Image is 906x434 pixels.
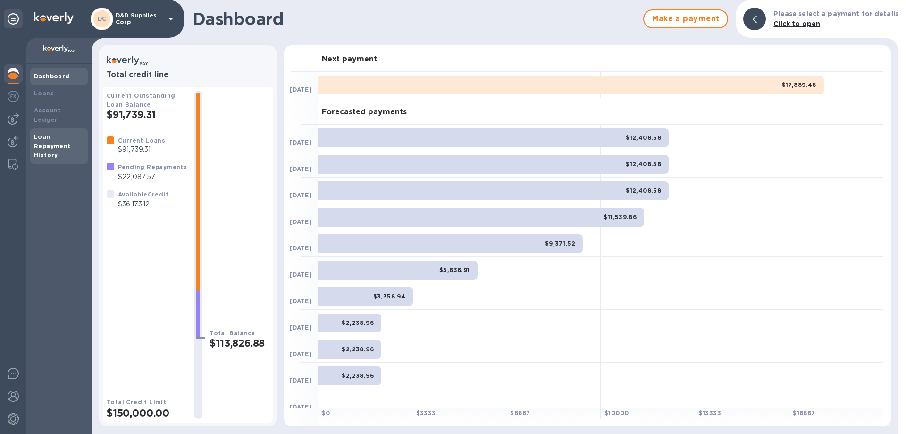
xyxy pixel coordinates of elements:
[699,409,721,417] b: $ 13333
[210,337,269,349] h2: $113,826.88
[322,409,330,417] b: $ 0
[626,161,661,168] b: $12,408.58
[34,73,70,80] b: Dashboard
[98,15,107,22] b: DC
[626,187,661,194] b: $12,408.58
[373,293,406,300] b: $3,358.94
[8,91,19,102] img: Foreign exchange
[793,409,815,417] b: $ 16667
[34,133,71,159] b: Loan Repayment History
[290,324,312,331] b: [DATE]
[118,172,187,182] p: $22,087.57
[118,137,165,144] b: Current Loans
[322,55,377,64] h3: Next payment
[416,409,436,417] b: $ 3333
[290,192,312,199] b: [DATE]
[322,108,407,117] h3: Forecasted payments
[118,145,165,154] p: $91,739.31
[193,9,638,29] h1: Dashboard
[118,191,168,198] b: Available Credit
[290,377,312,384] b: [DATE]
[34,107,61,123] b: Account Ledger
[342,319,374,326] b: $2,238.96
[439,266,470,273] b: $5,636.91
[290,245,312,252] b: [DATE]
[107,407,187,419] h2: $150,000.00
[34,90,54,97] b: Loans
[773,10,898,17] b: Please select a payment for details
[626,134,661,141] b: $12,408.58
[118,199,168,209] p: $36,173.12
[652,13,720,25] span: Make a payment
[290,403,312,410] b: [DATE]
[545,240,576,247] b: $9,371.52
[4,9,23,28] div: Unpin categories
[107,399,166,406] b: Total Credit Limit
[107,70,269,79] h3: Total credit line
[290,165,312,172] b: [DATE]
[290,350,312,357] b: [DATE]
[604,213,637,221] b: $11,539.86
[107,92,176,108] b: Current Outstanding Loan Balance
[290,298,312,305] b: [DATE]
[290,86,312,93] b: [DATE]
[210,330,255,337] b: Total Balance
[510,409,530,417] b: $ 6667
[116,12,163,26] p: D&D Supplies Corp
[290,139,312,146] b: [DATE]
[107,109,187,120] h2: $91,739.31
[643,9,728,28] button: Make a payment
[604,409,629,417] b: $ 10000
[782,81,816,88] b: $17,889.46
[290,218,312,225] b: [DATE]
[773,20,820,27] b: Click to open
[342,372,374,379] b: $2,238.96
[290,271,312,278] b: [DATE]
[342,346,374,353] b: $2,238.96
[34,12,74,24] img: Logo
[118,163,187,170] b: Pending Repayments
